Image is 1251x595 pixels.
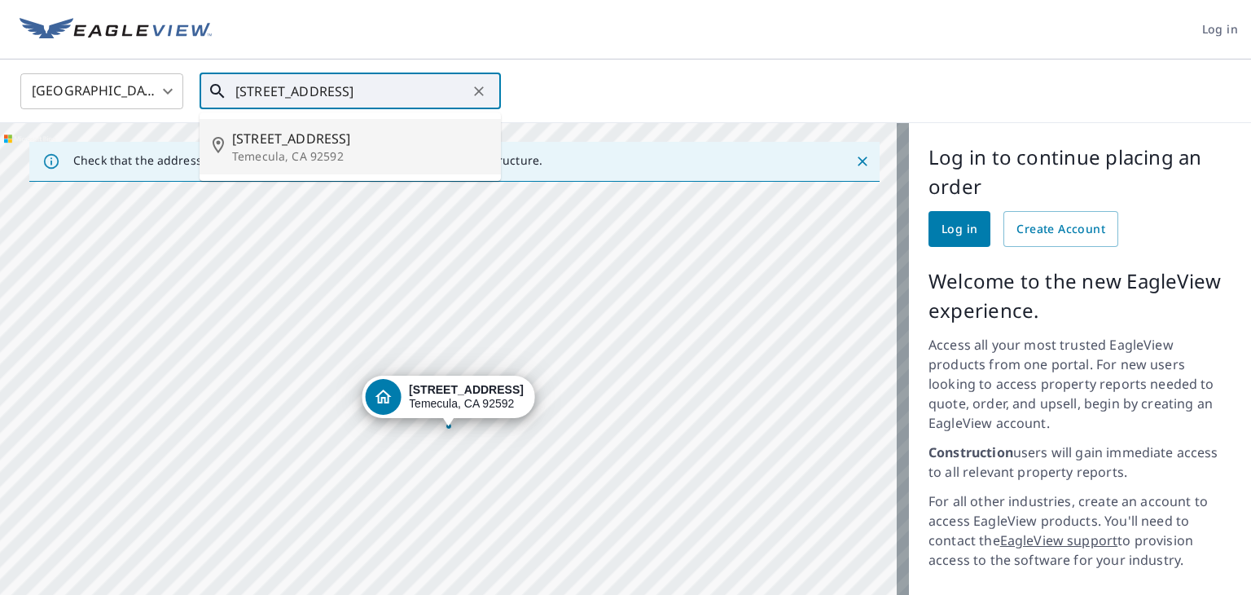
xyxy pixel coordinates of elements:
span: Log in [942,219,977,240]
p: users will gain immediate access to all relevant property reports. [928,443,1231,482]
input: Search by address or latitude-longitude [235,68,467,114]
p: Temecula, CA 92592 [232,148,488,165]
button: Close [852,151,873,172]
a: Log in [928,211,990,247]
div: Temecula, CA 92592 [409,383,524,411]
img: EV Logo [20,18,212,42]
span: [STREET_ADDRESS] [232,129,488,148]
p: Access all your most trusted EagleView products from one portal. For new users looking to access ... [928,335,1231,433]
strong: Construction [928,443,1013,461]
span: Log in [1202,20,1238,40]
div: [GEOGRAPHIC_DATA] [20,68,183,114]
p: For all other industries, create an account to access EagleView products. You'll need to contact ... [928,491,1231,570]
p: Check that the address is accurate, then drag the marker over the correct structure. [73,153,542,168]
p: Welcome to the new EagleView experience. [928,267,1231,325]
a: EagleView support [1000,531,1118,549]
a: Create Account [1003,211,1118,247]
span: Create Account [1016,219,1105,240]
button: Clear [467,80,490,103]
p: Log in to continue placing an order [928,143,1231,201]
div: Dropped pin, building 1, Residential property, 44915 Bouchaine St Temecula, CA 92592 [362,376,535,426]
strong: [STREET_ADDRESS] [409,383,524,396]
